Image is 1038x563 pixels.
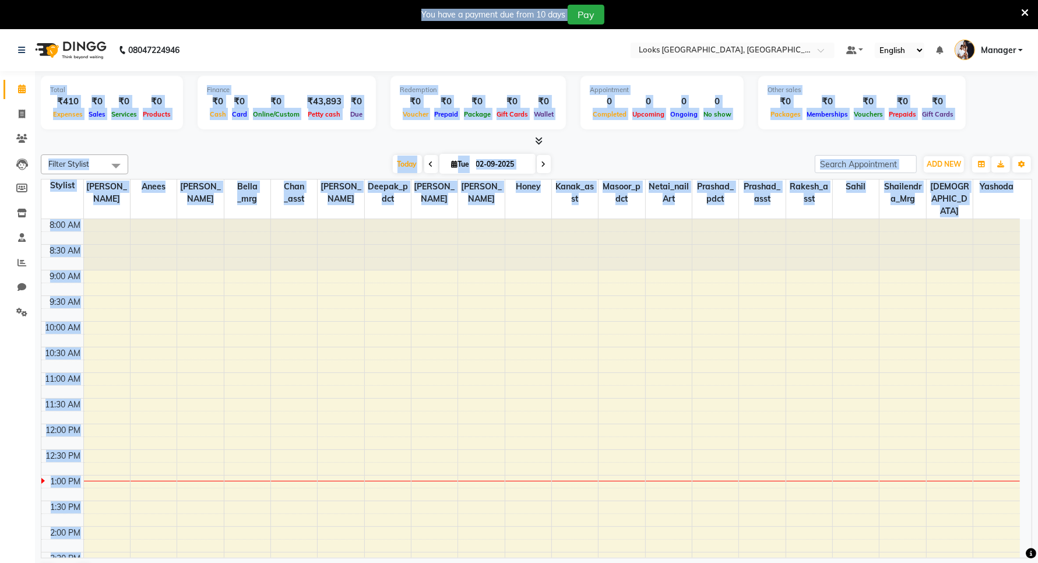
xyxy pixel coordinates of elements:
span: No show [701,110,734,118]
div: 0 [629,95,667,108]
div: 10:00 AM [43,322,83,334]
div: 0 [667,95,701,108]
div: ₹0 [229,95,250,108]
span: Gift Cards [494,110,531,118]
span: Online/Custom [250,110,302,118]
div: ₹0 [804,95,851,108]
div: ₹0 [886,95,919,108]
span: Completed [590,110,629,118]
div: 11:00 AM [43,373,83,385]
div: ₹0 [531,95,557,108]
span: Ongoing [667,110,701,118]
span: Vouchers [851,110,886,118]
span: Due [347,110,365,118]
input: 2025-09-02 [473,156,531,173]
div: 10:30 AM [43,347,83,360]
span: Prepaid [431,110,461,118]
span: Shailendra_Mrg [879,180,926,206]
span: Products [140,110,174,118]
span: Prepaids [886,110,919,118]
div: 1:00 PM [48,476,83,488]
div: ₹0 [250,95,302,108]
span: Netai_nail art [646,180,692,206]
span: Expenses [50,110,86,118]
div: ₹0 [431,95,461,108]
span: Manager [981,44,1016,57]
span: Cash [207,110,229,118]
span: Voucher [400,110,431,118]
div: 2:00 PM [48,527,83,539]
div: 0 [701,95,734,108]
span: Anees [131,180,177,194]
span: Today [393,155,422,173]
div: 12:30 PM [44,450,83,462]
div: ₹43,893 [302,95,346,108]
div: ₹0 [768,95,804,108]
span: Gift Cards [919,110,956,118]
span: [PERSON_NAME] [177,180,223,206]
span: Card [229,110,250,118]
span: Prashad_asst [739,180,785,206]
span: Chan _asst [271,180,317,206]
div: Other sales [768,85,956,95]
span: Packages [768,110,804,118]
div: You have a payment due from 10 days [421,9,565,21]
span: [DEMOGRAPHIC_DATA] [927,180,973,219]
div: ₹0 [494,95,531,108]
div: ₹0 [108,95,140,108]
span: Prashad_pdct [692,180,738,206]
div: ₹0 [461,95,494,108]
span: Filter Stylist [48,159,89,168]
span: ADD NEW [927,160,961,168]
span: Wallet [531,110,557,118]
img: Manager [955,40,975,60]
div: ₹0 [86,95,108,108]
span: Package [461,110,494,118]
input: Search Appointment [815,155,917,173]
div: Finance [207,85,367,95]
div: 9:30 AM [48,296,83,308]
div: ₹0 [140,95,174,108]
div: 0 [590,95,629,108]
span: Memberships [804,110,851,118]
span: Sales [86,110,108,118]
span: Honey [505,180,551,194]
div: ₹410 [50,95,86,108]
div: 12:00 PM [44,424,83,437]
button: Pay [568,5,604,24]
span: Rakesh_asst [786,180,832,206]
div: 9:00 AM [48,270,83,283]
span: Masoor_pdct [599,180,645,206]
span: Upcoming [629,110,667,118]
div: Appointment [590,85,734,95]
div: ₹0 [207,95,229,108]
span: Yashoda [973,180,1020,194]
div: Stylist [41,180,83,192]
span: [PERSON_NAME] [411,180,458,206]
div: ₹0 [400,95,431,108]
span: Petty cash [305,110,344,118]
span: [PERSON_NAME] [458,180,504,206]
button: ADD NEW [924,156,964,173]
img: logo [30,34,110,66]
div: 11:30 AM [43,399,83,411]
span: Services [108,110,140,118]
span: Sahil [833,180,879,194]
span: Bella _mrg [224,180,270,206]
div: ₹0 [346,95,367,108]
span: Tue [449,160,473,168]
div: ₹0 [851,95,886,108]
div: 1:30 PM [48,501,83,513]
span: [PERSON_NAME] [318,180,364,206]
div: 8:00 AM [48,219,83,231]
span: [PERSON_NAME] [84,180,130,206]
div: ₹0 [919,95,956,108]
div: Redemption [400,85,557,95]
b: 08047224946 [128,34,180,66]
span: Kanak_asst [552,180,598,206]
div: Total [50,85,174,95]
span: Deepak_pdct [365,180,411,206]
div: 8:30 AM [48,245,83,257]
